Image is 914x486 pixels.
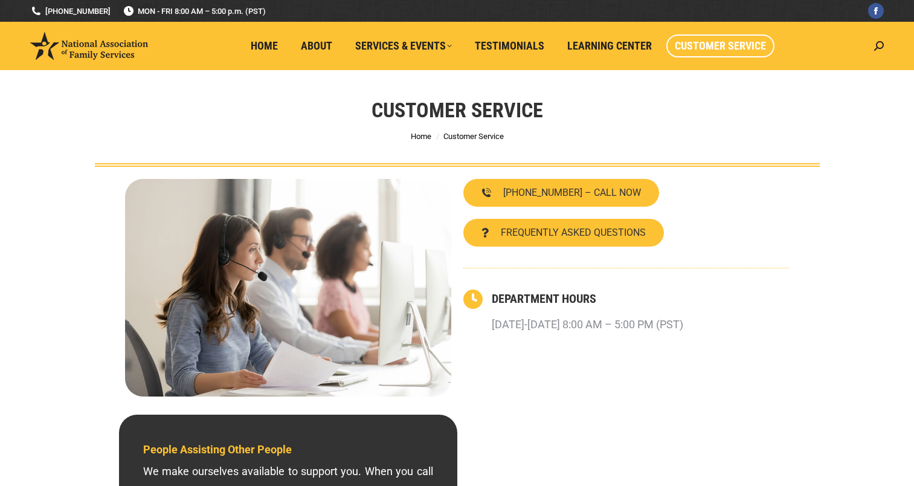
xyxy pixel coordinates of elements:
span: Customer Service [675,39,766,53]
span: Learning Center [567,39,652,53]
a: Testimonials [466,34,553,57]
h1: Customer Service [372,97,543,123]
span: Customer Service [443,132,504,141]
a: [PHONE_NUMBER] – CALL NOW [463,179,659,207]
a: Home [242,34,286,57]
a: Home [411,132,431,141]
span: FREQUENTLY ASKED QUESTIONS [501,228,646,238]
a: DEPARTMENT HOURS [492,291,596,306]
img: Contact National Association of Family Services [125,179,451,397]
span: [PHONE_NUMBER] – CALL NOW [503,188,641,198]
a: Learning Center [559,34,660,57]
span: MON - FRI 8:00 AM – 5:00 p.m. (PST) [123,5,266,17]
img: National Association of Family Services [30,32,148,60]
p: [DATE]-[DATE] 8:00 AM – 5:00 PM (PST) [492,314,683,335]
span: Testimonials [475,39,544,53]
a: Facebook page opens in new window [868,3,884,19]
span: Services & Events [355,39,452,53]
span: About [301,39,332,53]
a: About [292,34,341,57]
span: People Assisting Other People [143,443,292,456]
a: [PHONE_NUMBER] [30,5,111,17]
span: Home [251,39,278,53]
a: FREQUENTLY ASKED QUESTIONS [463,219,664,247]
a: Customer Service [666,34,774,57]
